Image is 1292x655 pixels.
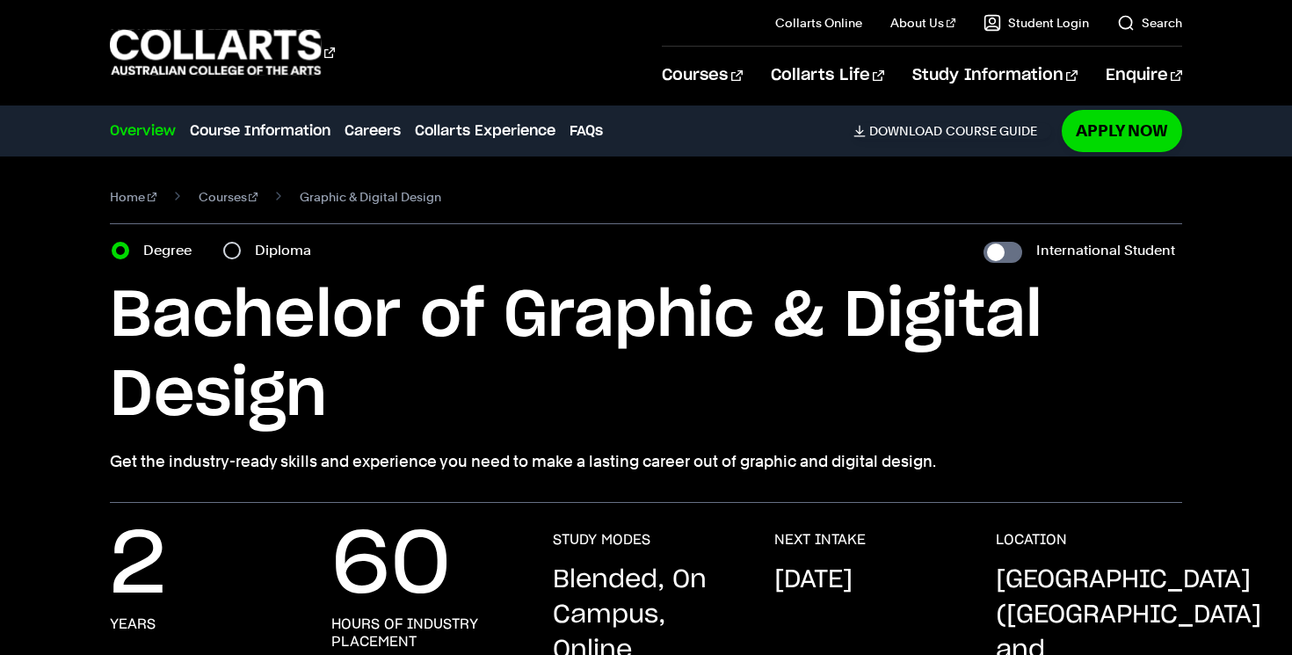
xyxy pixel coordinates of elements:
[912,47,1078,105] a: Study Information
[869,123,942,139] span: Download
[110,27,335,77] div: Go to homepage
[774,563,853,598] p: [DATE]
[890,14,955,32] a: About Us
[110,120,176,142] a: Overview
[331,531,451,601] p: 60
[345,120,401,142] a: Careers
[774,531,866,549] h3: NEXT INTAKE
[143,238,202,263] label: Degree
[1036,238,1175,263] label: International Student
[110,531,166,601] p: 2
[1106,47,1182,105] a: Enquire
[110,185,156,209] a: Home
[110,615,156,633] h3: years
[199,185,258,209] a: Courses
[110,449,1182,474] p: Get the industry-ready skills and experience you need to make a lasting career out of graphic and...
[662,47,742,105] a: Courses
[984,14,1089,32] a: Student Login
[110,277,1182,435] h1: Bachelor of Graphic & Digital Design
[1062,110,1182,151] a: Apply Now
[996,531,1067,549] h3: LOCATION
[415,120,555,142] a: Collarts Experience
[775,14,862,32] a: Collarts Online
[255,238,322,263] label: Diploma
[771,47,884,105] a: Collarts Life
[300,185,441,209] span: Graphic & Digital Design
[331,615,518,651] h3: hours of industry placement
[853,123,1051,139] a: DownloadCourse Guide
[553,531,650,549] h3: STUDY MODES
[1117,14,1182,32] a: Search
[190,120,330,142] a: Course Information
[570,120,603,142] a: FAQs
